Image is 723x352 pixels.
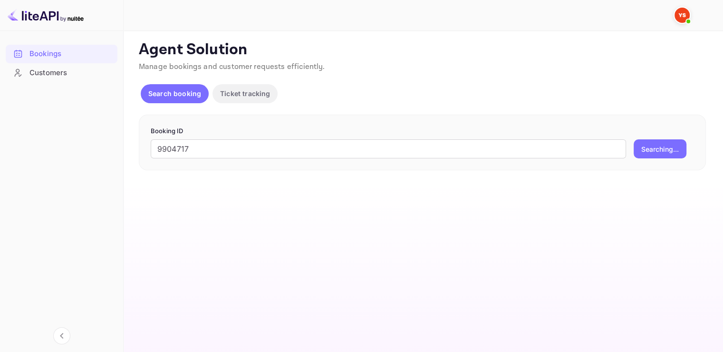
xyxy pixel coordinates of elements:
a: Bookings [6,45,117,62]
p: Agent Solution [139,40,706,59]
p: Booking ID [151,127,694,136]
input: Enter Booking ID (e.g., 63782194) [151,139,626,158]
span: Manage bookings and customer requests efficiently. [139,62,325,72]
div: Customers [6,64,117,82]
div: Customers [29,68,113,78]
button: Searching... [634,139,686,158]
div: Bookings [29,49,113,59]
a: Customers [6,64,117,81]
div: Bookings [6,45,117,63]
p: Ticket tracking [220,88,270,98]
p: Search booking [148,88,201,98]
button: Collapse navigation [53,327,70,344]
img: LiteAPI logo [8,8,84,23]
img: Yandex Support [675,8,690,23]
